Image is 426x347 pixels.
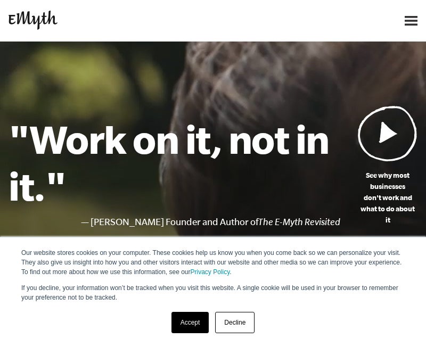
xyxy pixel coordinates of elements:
[91,214,358,230] li: [PERSON_NAME] Founder and Author of
[9,115,358,209] h1: "Work on it, not in it."
[171,312,209,333] a: Accept
[405,16,417,26] img: Open Menu
[21,248,405,277] p: Our website stores cookies on your computer. These cookies help us know you when you come back so...
[9,11,58,29] img: EMyth
[21,283,405,302] p: If you decline, your information won’t be tracked when you visit this website. A single cookie wi...
[358,105,417,161] img: Play Video
[215,312,255,333] a: Decline
[358,170,417,226] p: See why most businesses don't work and what to do about it
[358,105,417,226] a: See why most businessesdon't work andwhat to do about it
[280,9,392,32] iframe: Embedded CTA
[258,217,340,227] i: The E-Myth Revisited
[191,268,230,276] a: Privacy Policy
